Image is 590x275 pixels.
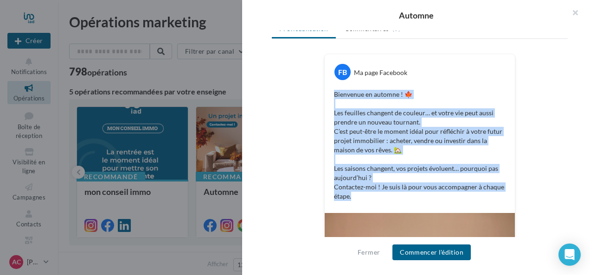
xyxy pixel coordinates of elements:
div: Ma page Facebook [354,68,407,77]
p: Bienvenue en automne ! 🍁 Les feuilles changent de couleur… et votre vie peut aussi prendre un nou... [334,90,506,201]
div: Automne [257,11,575,19]
div: FB [334,64,351,80]
div: Open Intercom Messenger [558,244,581,266]
button: Commencer l'édition [392,244,471,260]
button: Fermer [354,247,384,258]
